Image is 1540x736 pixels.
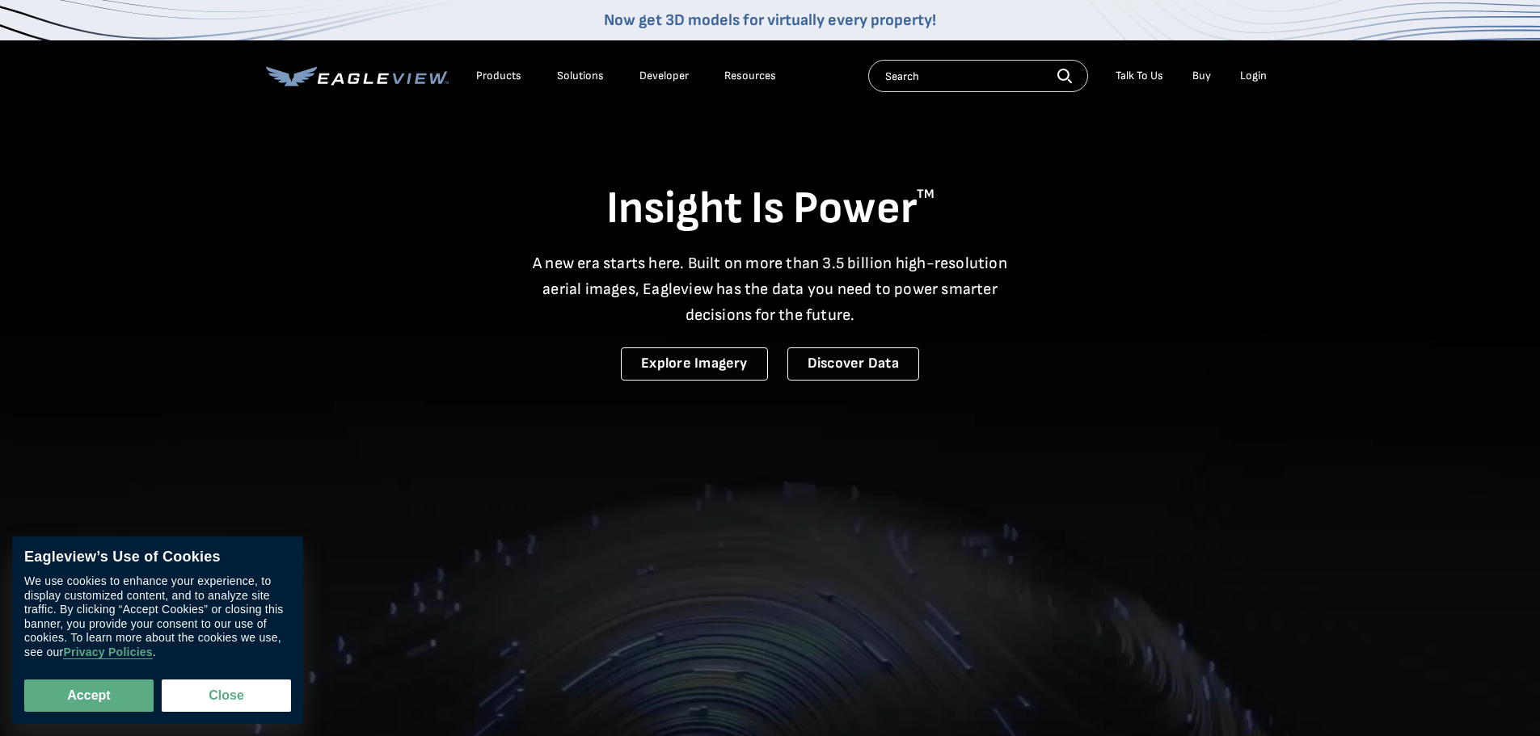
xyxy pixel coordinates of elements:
[1240,69,1267,83] div: Login
[639,69,689,83] a: Developer
[557,69,604,83] div: Solutions
[917,187,935,202] sup: TM
[266,181,1275,238] h1: Insight Is Power
[24,679,154,712] button: Accept
[604,11,936,30] a: Now get 3D models for virtually every property!
[476,69,521,83] div: Products
[162,679,291,712] button: Close
[63,646,152,659] a: Privacy Policies
[787,347,919,381] a: Discover Data
[523,250,1018,328] p: A new era starts here. Built on more than 3.5 billion high-resolution aerial images, Eagleview ha...
[1192,69,1211,83] a: Buy
[1116,69,1163,83] div: Talk To Us
[24,574,291,659] div: We use cookies to enhance your experience, to display customized content, and to analyze site tra...
[24,549,291,566] div: Eagleview’s Use of Cookies
[621,347,768,381] a: Explore Imagery
[868,60,1088,92] input: Search
[724,69,776,83] div: Resources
